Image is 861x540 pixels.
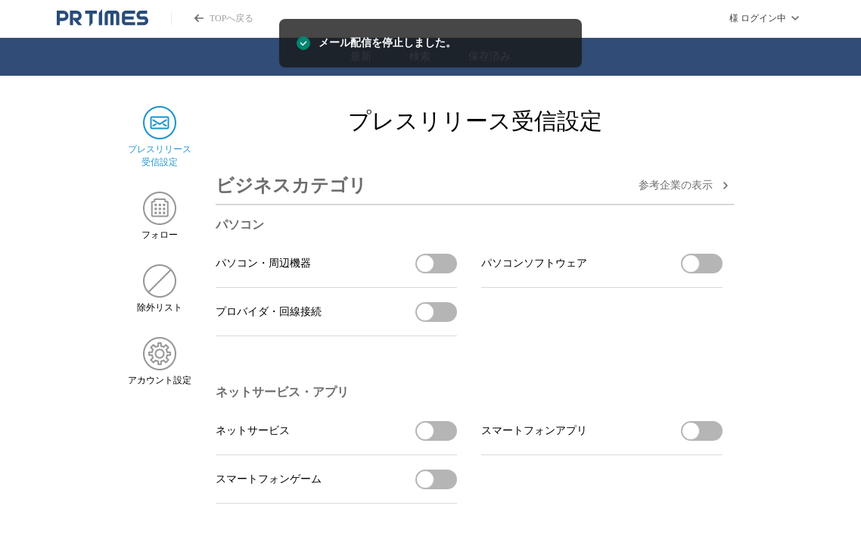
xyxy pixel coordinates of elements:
[127,106,191,169] a: プレスリリース 受信設定プレスリリース 受信設定
[639,176,734,195] button: 参考企業の表示
[216,257,311,270] span: パソコン・周辺機器
[127,264,191,314] a: 除外リスト除外リスト
[143,192,176,225] img: フォロー
[143,264,176,298] img: 除外リスト
[57,9,148,27] a: PR TIMESのトップページはこちら
[127,337,191,387] a: アカウント設定アカウント設定
[216,385,723,401] h3: ネットサービス・アプリ
[216,305,322,319] span: プロバイダ・回線接続
[171,12,253,25] a: PR TIMESのトップページはこちら
[216,217,723,233] h3: パソコン
[128,143,191,169] span: プレスリリース 受信設定
[216,424,290,438] span: ネットサービス
[639,179,713,192] span: 参考企業の 表示
[481,257,587,270] span: パソコンソフトウェア
[143,337,176,370] img: アカウント設定
[216,473,322,486] span: スマートフォンゲーム
[143,106,176,139] img: プレスリリース 受信設定
[216,106,734,137] h2: プレスリリース受信設定
[481,424,587,438] span: スマートフォンアプリ
[127,192,191,242] a: フォローフォロー
[128,374,191,387] span: アカウント設定
[141,229,178,242] span: フォロー
[319,35,456,52] span: メール配信を停止しました。
[137,301,182,314] span: 除外リスト
[216,167,367,204] h3: ビジネスカテゴリ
